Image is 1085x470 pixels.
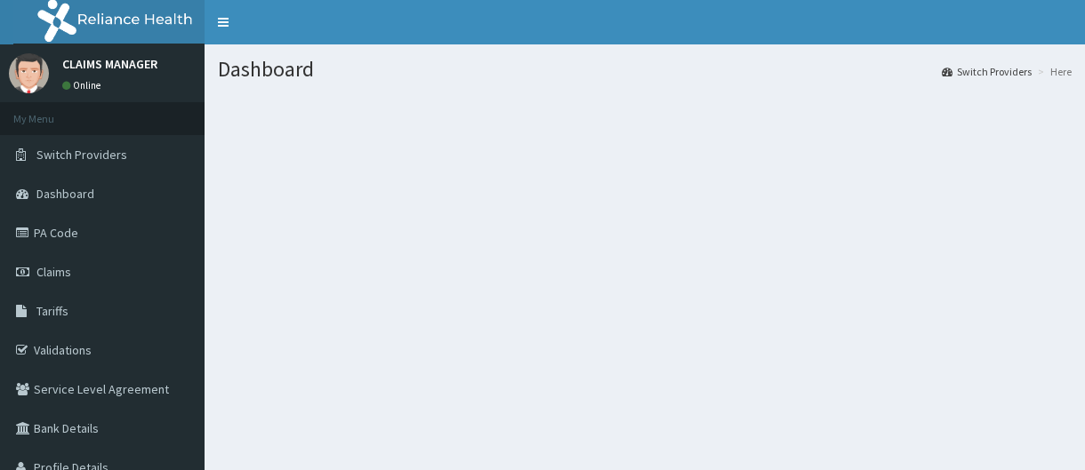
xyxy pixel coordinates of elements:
[62,58,157,70] p: CLAIMS MANAGER
[218,58,1072,81] h1: Dashboard
[62,79,105,92] a: Online
[36,147,127,163] span: Switch Providers
[36,186,94,202] span: Dashboard
[1033,64,1072,79] li: Here
[36,264,71,280] span: Claims
[9,53,49,93] img: User Image
[36,303,68,319] span: Tariffs
[942,64,1032,79] a: Switch Providers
